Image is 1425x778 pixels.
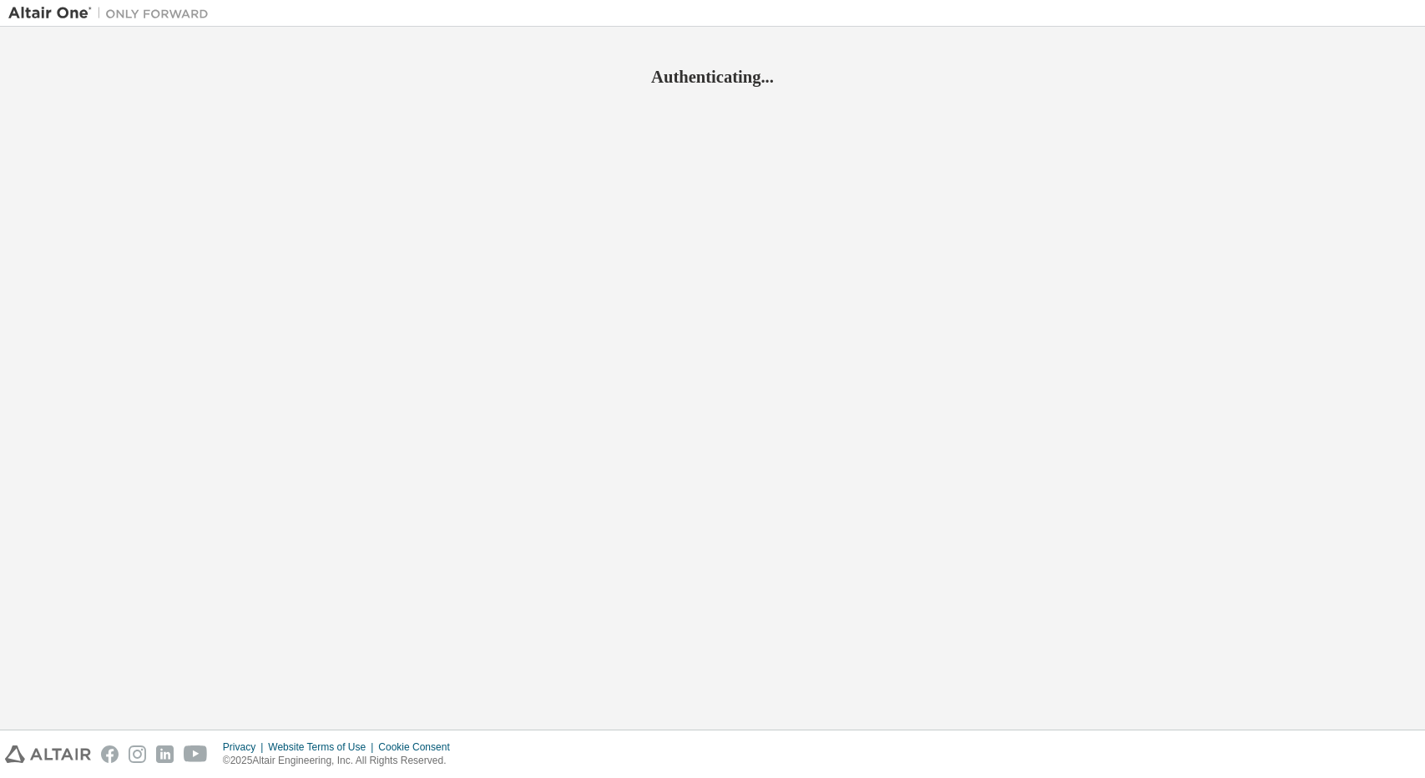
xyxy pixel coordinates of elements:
[184,745,208,763] img: youtube.svg
[129,745,146,763] img: instagram.svg
[378,740,459,754] div: Cookie Consent
[223,740,268,754] div: Privacy
[223,754,460,768] p: © 2025 Altair Engineering, Inc. All Rights Reserved.
[8,5,217,22] img: Altair One
[156,745,174,763] img: linkedin.svg
[268,740,378,754] div: Website Terms of Use
[8,66,1417,88] h2: Authenticating...
[5,745,91,763] img: altair_logo.svg
[101,745,119,763] img: facebook.svg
